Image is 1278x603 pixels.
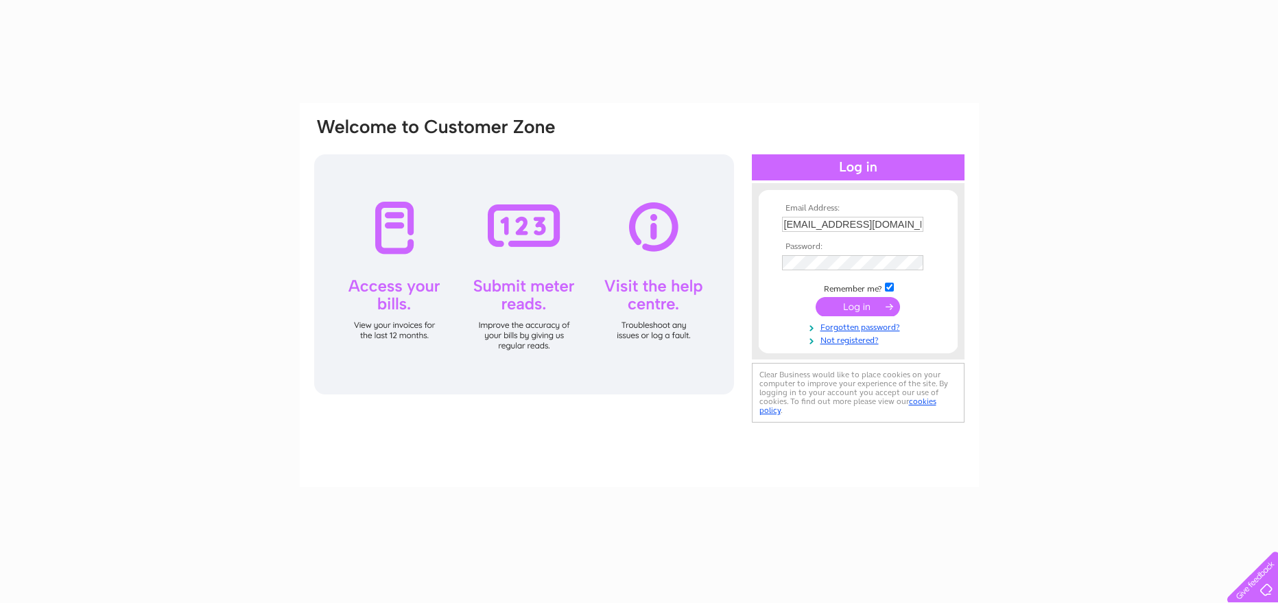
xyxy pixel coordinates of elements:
[759,397,936,415] a: cookies policy
[779,204,938,213] th: Email Address:
[752,363,965,423] div: Clear Business would like to place cookies on your computer to improve your experience of the sit...
[782,333,938,346] a: Not registered?
[782,320,938,333] a: Forgotten password?
[779,281,938,294] td: Remember me?
[816,297,900,316] input: Submit
[779,242,938,252] th: Password:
